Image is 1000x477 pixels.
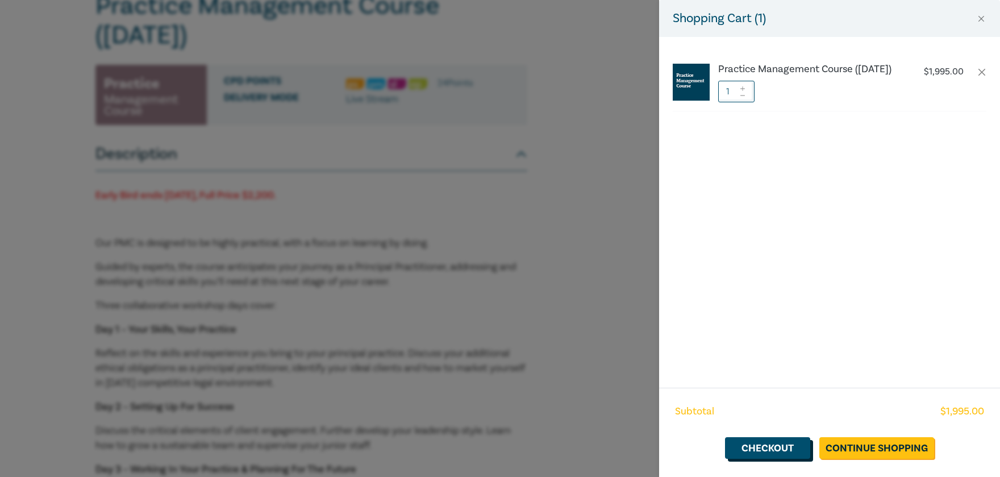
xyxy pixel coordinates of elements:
[673,64,710,101] img: Practice%20Management%20Course.jpg
[940,404,984,419] span: $ 1,995.00
[976,14,986,24] button: Close
[924,67,964,77] p: $ 1,995.00
[675,404,714,419] span: Subtotal
[718,81,755,102] input: 1
[725,437,810,459] a: Checkout
[819,437,934,459] a: Continue Shopping
[718,64,907,75] a: Practice Management Course ([DATE])
[673,9,766,28] h5: Shopping Cart ( 1 )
